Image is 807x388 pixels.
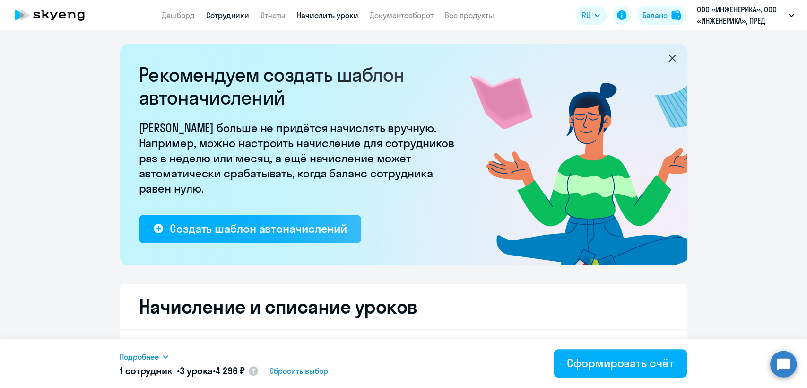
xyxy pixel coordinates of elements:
a: Документооборот [370,10,434,20]
a: Сотрудники [206,10,249,20]
h2: Начисление и списание уроков [139,295,668,318]
div: Создать шаблон автоначислений [170,221,347,236]
div: Сформировать счёт [567,355,674,370]
span: Сбросить выбор [269,365,328,377]
h5: 1 сотрудник • • [120,364,245,378]
a: Дашборд [162,10,195,20]
span: 4 296 ₽ [216,365,245,377]
button: Сформировать счёт [554,349,687,378]
span: Подробнее [120,351,159,362]
button: Балансbalance [637,6,686,25]
h2: Рекомендуем создать шаблон автоначислений [139,63,460,109]
a: Отчеты [260,10,286,20]
span: 3 урока [180,365,213,377]
p: ООО «ИНЖЕНЕРИКА», ООО «ИНЖЕНЕРИКА», ПРЕД [697,4,785,26]
span: RU [582,9,590,21]
a: Все продукты [445,10,494,20]
img: balance [671,10,681,20]
button: Создать шаблон автоначислений [139,215,361,243]
a: Начислить уроки [297,10,358,20]
p: [PERSON_NAME] больше не придётся начислять вручную. Например, можно настроить начисление для сотр... [139,120,460,196]
div: Баланс [642,9,668,21]
button: RU [575,6,607,25]
button: ООО «ИНЖЕНЕРИКА», ООО «ИНЖЕНЕРИКА», ПРЕД [692,4,799,26]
